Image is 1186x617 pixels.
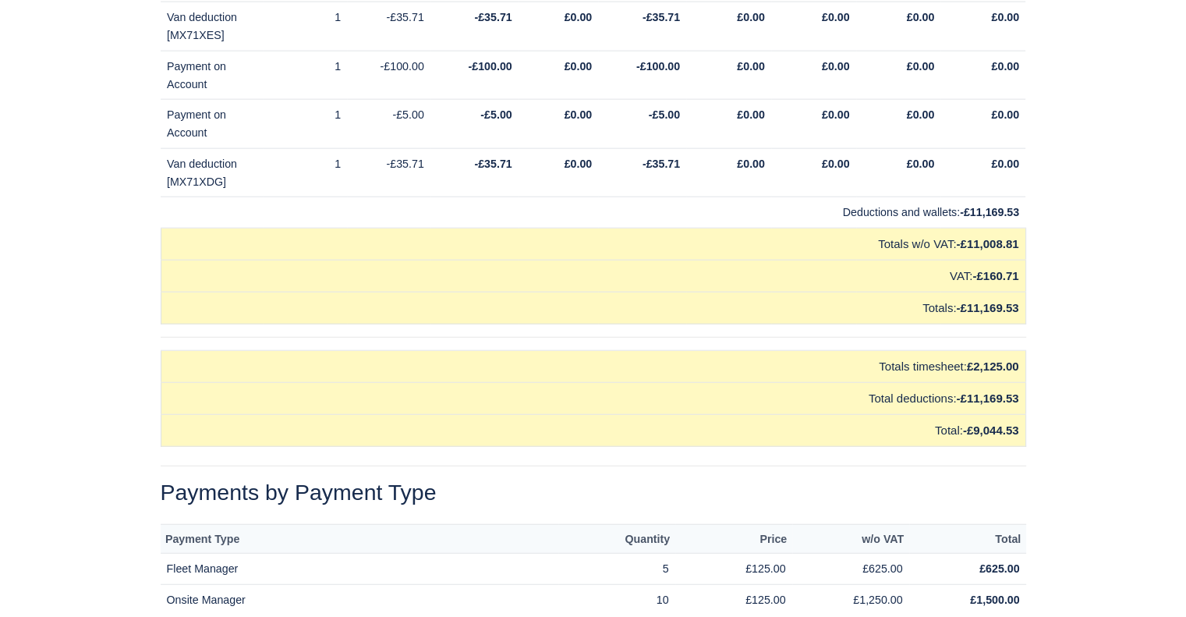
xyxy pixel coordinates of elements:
td: Payment on Account [161,51,263,100]
th: Price [675,525,792,554]
td: 1 [263,2,347,51]
strong: £625.00 [979,562,1019,575]
strong: -£11,169.53 [956,392,1018,405]
strong: £0.00 [737,108,765,121]
strong: £0.00 [907,11,935,23]
td: Total deductions: [161,383,1025,415]
strong: -£9,044.53 [963,424,1019,437]
td: Van deduction [MX71XES] [161,2,263,51]
td: 1 [263,51,347,100]
td: Fleet Manager [161,553,558,584]
h2: Payments by Payment Type [161,479,1026,505]
strong: £0.00 [991,158,1019,170]
td: Van deduction [MX71XDG] [161,148,263,197]
iframe: Chat Widget [1108,542,1186,617]
strong: £0.00 [822,108,850,121]
strong: £0.00 [991,60,1019,73]
strong: -£35.71 [643,11,680,23]
td: Payment on Account [161,100,263,149]
strong: £0.00 [822,60,850,73]
td: -£35.71 [347,2,430,51]
strong: -£100.00 [468,60,512,73]
strong: £0.00 [991,108,1019,121]
strong: -£35.71 [643,158,680,170]
strong: £0.00 [907,60,935,73]
strong: -£11,169.53 [960,206,1019,218]
strong: £1,500.00 [970,594,1019,606]
strong: -£5.00 [649,108,680,121]
strong: £2,125.00 [967,360,1019,373]
strong: -£35.71 [474,158,512,170]
strong: £0.00 [907,158,935,170]
td: £125.00 [675,553,792,584]
td: £625.00 [792,553,909,584]
strong: -£11,008.81 [956,237,1018,250]
td: 1 [263,148,347,197]
td: VAT: [161,261,1025,293]
th: Payment Type [161,525,558,554]
th: Quantity [558,525,675,554]
strong: £0.00 [991,11,1019,23]
strong: -£100.00 [636,60,680,73]
td: Totals: [161,293,1025,324]
strong: £0.00 [737,60,765,73]
strong: -£5.00 [480,108,512,121]
strong: -£160.71 [972,269,1018,282]
td: 1 [263,100,347,149]
td: Deductions and wallets: [161,197,1025,229]
td: £1,250.00 [792,584,909,615]
strong: £0.00 [565,158,593,170]
td: 5 [558,553,675,584]
td: Totals w/o VAT: [161,229,1025,261]
strong: £0.00 [565,60,593,73]
td: -£5.00 [347,100,430,149]
strong: £0.00 [737,11,765,23]
strong: £0.00 [822,158,850,170]
strong: £0.00 [822,11,850,23]
strong: -£11,169.53 [956,301,1018,314]
th: w/o VAT [792,525,909,554]
td: Onsite Manager [161,584,558,615]
td: -£35.71 [347,148,430,197]
td: £125.00 [675,584,792,615]
td: 10 [558,584,675,615]
td: Totals timesheet: [161,351,1025,383]
td: Total: [161,415,1025,447]
strong: £0.00 [737,158,765,170]
strong: £0.00 [907,108,935,121]
strong: £0.00 [565,108,593,121]
strong: £0.00 [565,11,593,23]
th: Total [909,525,1026,554]
strong: -£35.71 [474,11,512,23]
td: -£100.00 [347,51,430,100]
